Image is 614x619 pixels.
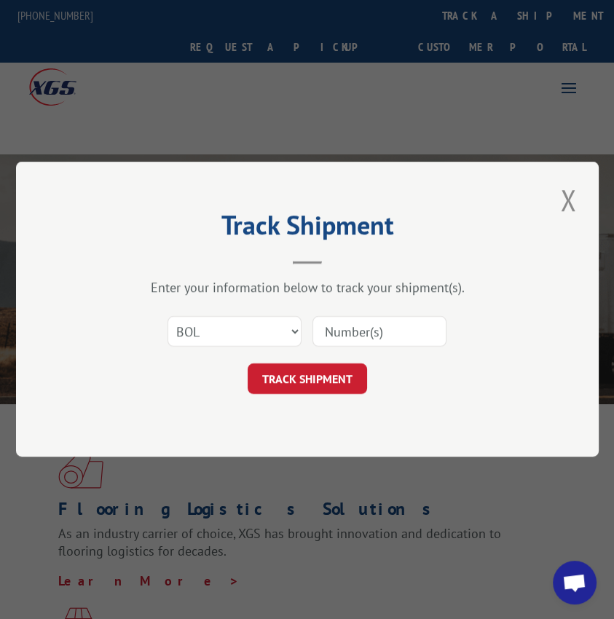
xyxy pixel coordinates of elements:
a: Open chat [553,561,597,604]
input: Number(s) [312,317,446,347]
h2: Track Shipment [89,215,526,243]
div: Enter your information below to track your shipment(s). [89,280,526,296]
button: Close modal [556,180,580,220]
button: TRACK SHIPMENT [248,364,367,395]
